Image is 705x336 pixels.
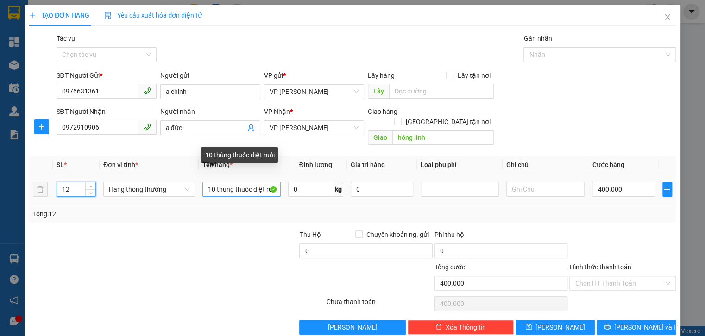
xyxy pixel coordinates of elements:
img: icon [104,12,112,19]
span: Chuyển khoản ng. gửi [363,230,433,240]
span: Giá trị hàng [351,161,385,168]
span: plus [35,123,49,131]
button: save[PERSON_NAME] [516,320,595,335]
span: VP Hồng Lĩnh [270,121,359,135]
input: 0 [351,182,413,197]
button: [PERSON_NAME] [299,320,405,335]
span: phone [144,123,151,131]
span: Increase Value [85,182,95,189]
div: SĐT Người Gửi [57,70,157,81]
span: Lấy tận nơi [453,70,494,81]
input: Dọc đường [392,130,494,145]
span: Lấy hàng [368,72,395,79]
button: plus [34,119,49,134]
span: delete [435,324,442,331]
button: Close [655,5,680,31]
span: Cước hàng [592,161,624,168]
span: [PERSON_NAME] [535,322,585,332]
span: Giao hàng [368,108,397,115]
span: VP Hoàng Liệt [270,85,359,99]
span: printer [604,324,611,331]
div: 10 thùng thuốc diệt ruồi [201,147,278,163]
input: VD: Bàn, Ghế [202,182,281,197]
span: Giao [368,130,392,145]
span: plus [663,186,672,193]
button: plus [662,182,672,197]
span: up [88,184,94,189]
span: plus [29,12,36,19]
th: Loại phụ phí [417,156,503,174]
span: Đơn vị tính [103,161,138,168]
div: Tổng: 12 [33,209,272,219]
span: kg [334,182,343,197]
button: delete [33,182,48,197]
span: [GEOGRAPHIC_DATA] tận nơi [402,117,494,127]
span: [PERSON_NAME] và In [614,322,679,332]
span: Định lượng [299,161,332,168]
span: VP Nhận [264,108,290,115]
span: Xóa Thông tin [446,322,486,332]
label: Gán nhãn [523,35,552,42]
span: save [525,324,532,331]
span: TẠO ĐƠN HÀNG [29,12,89,19]
label: Tác vụ [57,35,75,42]
div: Phí thu hộ [434,230,568,243]
span: SL [57,161,64,168]
span: close [664,13,671,21]
div: SĐT Người Nhận [57,106,157,117]
div: Chưa thanh toán [326,297,434,313]
div: Người nhận [160,106,260,117]
span: user-add [247,124,255,131]
span: Tổng cước [434,263,465,271]
input: Dọc đường [389,84,494,99]
div: Người gửi [160,70,260,81]
span: down [88,190,94,196]
input: Ghi Chú [506,182,585,197]
span: Lấy [368,84,389,99]
span: [PERSON_NAME] [328,322,378,332]
div: VP gửi [264,70,364,81]
button: deleteXóa Thông tin [408,320,514,335]
span: Hàng thông thường [109,182,189,196]
span: Yêu cầu xuất hóa đơn điện tử [104,12,202,19]
span: Decrease Value [85,189,95,196]
span: phone [144,87,151,94]
span: Thu Hộ [299,231,321,238]
th: Ghi chú [503,156,588,174]
button: printer[PERSON_NAME] và In [597,320,676,335]
label: Hình thức thanh toán [569,263,631,271]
